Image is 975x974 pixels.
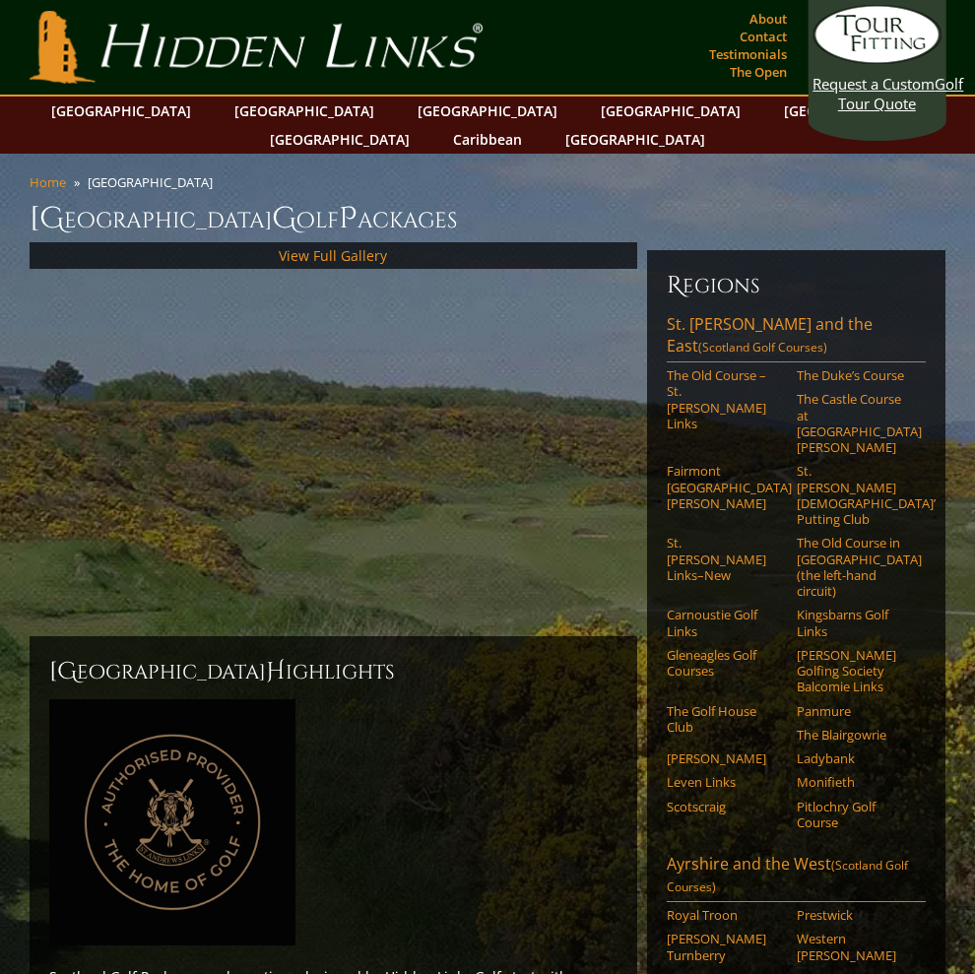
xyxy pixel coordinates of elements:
a: [GEOGRAPHIC_DATA] [774,97,934,125]
a: St. [PERSON_NAME] and the East(Scotland Golf Courses) [667,313,927,362]
a: About [745,5,792,32]
a: View Full Gallery [279,246,387,265]
a: The Open [725,58,792,86]
a: The Old Course – St. [PERSON_NAME] Links [667,367,784,431]
a: The Golf House Club [667,703,784,736]
a: Monifieth [797,774,914,790]
a: [GEOGRAPHIC_DATA] [41,97,201,125]
a: St. [PERSON_NAME] [DEMOGRAPHIC_DATA]’ Putting Club [797,463,914,527]
a: Gleneagles Golf Courses [667,647,784,680]
h6: Regions [667,270,927,301]
a: Home [30,173,66,191]
a: The Duke’s Course [797,367,914,383]
a: Kingsbarns Golf Links [797,607,914,639]
h1: [GEOGRAPHIC_DATA] olf ackages [30,199,946,238]
a: [GEOGRAPHIC_DATA] [591,97,750,125]
a: Royal Troon [667,907,784,923]
a: The Old Course in [GEOGRAPHIC_DATA] (the left-hand circuit) [797,535,914,599]
span: (Scotland Golf Courses) [698,339,827,356]
a: Prestwick [797,907,914,923]
a: Leven Links [667,774,784,790]
a: The Castle Course at [GEOGRAPHIC_DATA][PERSON_NAME] [797,391,914,455]
a: [PERSON_NAME] Golfing Society Balcomie Links [797,647,914,695]
a: [PERSON_NAME] [667,750,784,766]
a: [PERSON_NAME] Turnberry [667,931,784,963]
a: Testimonials [704,40,792,68]
a: The Blairgowrie [797,727,914,743]
a: [GEOGRAPHIC_DATA] [260,125,420,154]
span: G [272,199,296,238]
span: P [339,199,357,238]
a: Caribbean [443,125,532,154]
li: [GEOGRAPHIC_DATA] [88,173,221,191]
span: H [266,656,286,687]
a: Fairmont [GEOGRAPHIC_DATA][PERSON_NAME] [667,463,784,511]
a: Western [PERSON_NAME] [797,931,914,963]
a: Carnoustie Golf Links [667,607,784,639]
a: Request a CustomGolf Tour Quote [812,5,941,113]
a: Panmure [797,703,914,719]
a: [GEOGRAPHIC_DATA] [408,97,567,125]
h2: [GEOGRAPHIC_DATA] ighlights [49,656,617,687]
a: Ayrshire and the West(Scotland Golf Courses) [667,853,927,902]
a: [GEOGRAPHIC_DATA] [225,97,384,125]
a: Pitlochry Golf Course [797,799,914,831]
a: [GEOGRAPHIC_DATA] [555,125,715,154]
a: St. [PERSON_NAME] Links–New [667,535,784,583]
a: Ladybank [797,750,914,766]
a: Scotscraig [667,799,784,814]
span: Request a Custom [812,74,935,94]
a: Contact [735,23,792,50]
span: (Scotland Golf Courses) [667,857,908,895]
